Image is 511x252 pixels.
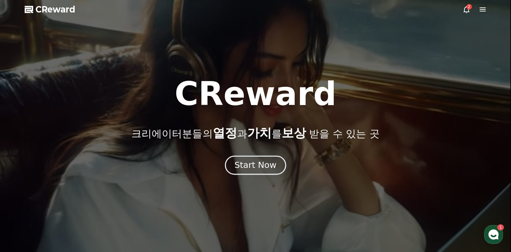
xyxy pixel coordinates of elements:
[62,206,70,212] span: 대화
[462,5,470,14] a: 2
[69,196,71,201] span: 1
[45,196,87,213] a: 1대화
[225,156,286,175] button: Start Now
[87,196,130,213] a: 설정
[35,4,75,15] span: CReward
[25,4,75,15] a: CReward
[104,206,112,211] span: 설정
[234,159,276,171] div: Start Now
[281,126,306,140] span: 보상
[131,126,379,140] p: 크리에이터분들의 과 를 받을 수 있는 곳
[212,126,237,140] span: 열정
[226,163,285,169] a: Start Now
[175,78,336,110] h1: CReward
[466,4,472,9] div: 2
[247,126,271,140] span: 가치
[2,196,45,213] a: 홈
[21,206,25,211] span: 홈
